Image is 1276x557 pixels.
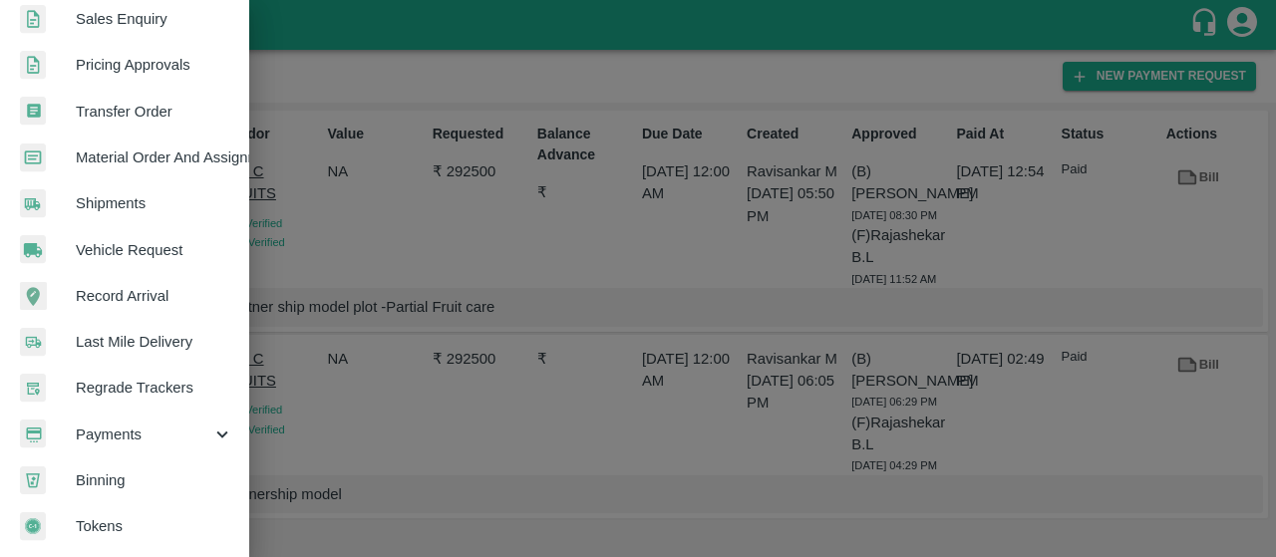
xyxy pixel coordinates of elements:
img: delivery [20,328,46,357]
img: recordArrival [20,282,47,310]
span: Shipments [76,192,233,214]
span: Sales Enquiry [76,8,233,30]
span: Material Order And Assignment [76,146,233,168]
img: whTracker [20,374,46,403]
img: sales [20,51,46,80]
span: Binning [76,469,233,491]
span: Vehicle Request [76,239,233,261]
img: tokens [20,512,46,541]
img: centralMaterial [20,143,46,172]
img: vehicle [20,235,46,264]
span: Payments [76,423,211,445]
span: Last Mile Delivery [76,331,233,353]
img: whTransfer [20,97,46,126]
span: Transfer Order [76,101,233,123]
span: Regrade Trackers [76,377,233,399]
img: bin [20,466,46,494]
img: shipments [20,189,46,218]
img: payment [20,419,46,448]
img: sales [20,5,46,34]
span: Tokens [76,515,233,537]
span: Pricing Approvals [76,54,233,76]
span: Record Arrival [76,285,233,307]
